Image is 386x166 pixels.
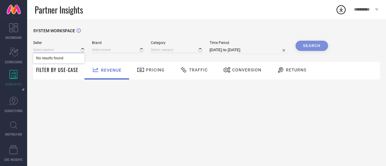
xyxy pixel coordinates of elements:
span: SCORECARDS [5,60,23,64]
span: Traffic [189,67,208,72]
input: Select category [151,47,202,53]
span: DASHBOARD [5,35,22,40]
span: SYSTEM WORKSPACE [33,28,75,33]
div: Open download list [336,4,346,15]
span: CDC INSIGHTS [4,157,23,162]
input: Select partner [33,47,84,53]
span: Brand [92,41,143,45]
span: Returns [286,67,306,72]
span: Filter By Use-Case [36,66,78,74]
span: Time Period [210,41,288,45]
input: Select time period [210,46,288,54]
span: WORKSPACE [5,82,22,86]
span: Revenue [101,68,122,73]
input: Select brand [92,47,143,53]
span: Seller [33,41,84,45]
span: Pricing [146,67,165,72]
span: Partner Insights [35,4,83,16]
span: SUGGESTIONS [5,108,23,113]
span: No results found [33,53,84,63]
span: Category [151,41,202,45]
span: Conversion [232,67,261,72]
span: INSPIRATION [5,132,22,136]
